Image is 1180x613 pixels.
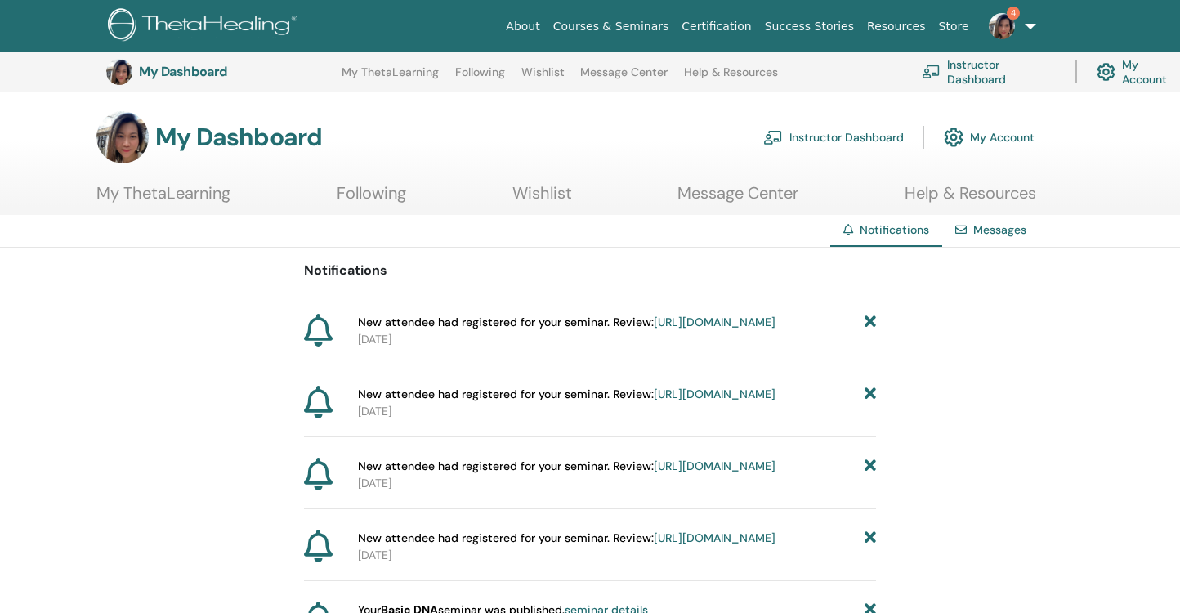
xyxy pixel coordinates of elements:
a: Wishlist [512,183,572,215]
a: Message Center [580,65,668,92]
a: [URL][DOMAIN_NAME] [654,530,775,545]
img: cog.svg [1097,59,1115,86]
a: Messages [973,222,1026,237]
span: Notifications [860,222,929,237]
h3: My Dashboard [139,64,302,79]
img: chalkboard-teacher.svg [922,65,941,78]
p: [DATE] [358,547,876,564]
span: New attendee had registered for your seminar. Review: [358,458,775,475]
a: About [499,11,546,42]
a: Certification [675,11,758,42]
a: Help & Resources [684,65,778,92]
a: [URL][DOMAIN_NAME] [654,315,775,329]
a: Resources [860,11,932,42]
a: Instructor Dashboard [763,119,904,155]
a: Success Stories [758,11,860,42]
p: [DATE] [358,403,876,420]
a: My ThetaLearning [96,183,230,215]
a: Instructor Dashboard [922,54,1056,90]
span: New attendee had registered for your seminar. Review: [358,530,775,547]
img: chalkboard-teacher.svg [763,130,783,145]
span: New attendee had registered for your seminar. Review: [358,314,775,331]
a: Message Center [677,183,798,215]
a: [URL][DOMAIN_NAME] [654,387,775,401]
a: Store [932,11,976,42]
a: Following [455,65,505,92]
p: [DATE] [358,475,876,492]
img: cog.svg [944,123,963,151]
img: default.jpg [96,111,149,163]
a: Following [337,183,406,215]
h3: My Dashboard [155,123,322,152]
a: Courses & Seminars [547,11,676,42]
p: Notifications [304,261,876,280]
a: My ThetaLearning [342,65,439,92]
img: default.jpg [989,13,1015,39]
a: Help & Resources [905,183,1036,215]
span: New attendee had registered for your seminar. Review: [358,386,775,403]
a: [URL][DOMAIN_NAME] [654,459,775,473]
p: [DATE] [358,331,876,348]
a: Wishlist [521,65,565,92]
a: My Account [944,119,1035,155]
img: default.jpg [106,59,132,85]
span: 4 [1007,7,1020,20]
img: logo.png [108,8,303,45]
